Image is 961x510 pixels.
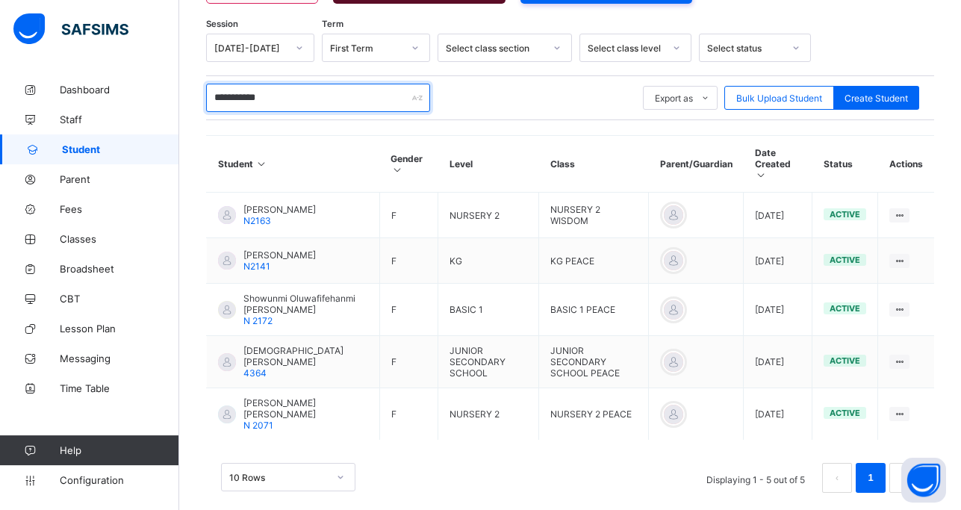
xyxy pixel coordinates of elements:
[707,43,783,54] div: Select status
[243,420,273,431] span: N 2071
[588,43,664,54] div: Select class level
[446,43,544,54] div: Select class section
[744,193,812,238] td: [DATE]
[438,193,539,238] td: NURSERY 2
[812,136,878,193] th: Status
[438,388,539,441] td: NURSERY 2
[379,238,438,284] td: F
[60,203,179,215] span: Fees
[60,173,179,185] span: Parent
[243,204,316,215] span: [PERSON_NAME]
[255,158,268,170] i: Sort in Ascending Order
[330,43,402,54] div: First Term
[744,388,812,441] td: [DATE]
[744,238,812,284] td: [DATE]
[438,238,539,284] td: KG
[379,284,438,336] td: F
[830,303,860,314] span: active
[889,463,919,493] li: 下一页
[60,474,178,486] span: Configuration
[878,136,934,193] th: Actions
[539,193,649,238] td: NURSERY 2 WISDOM
[60,84,179,96] span: Dashboard
[322,19,343,29] span: Term
[243,367,267,379] span: 4364
[243,397,368,420] span: [PERSON_NAME] [PERSON_NAME]
[438,136,539,193] th: Level
[901,458,946,503] button: Open asap
[744,336,812,388] td: [DATE]
[830,408,860,418] span: active
[60,293,179,305] span: CBT
[60,263,179,275] span: Broadsheet
[438,284,539,336] td: BASIC 1
[539,284,649,336] td: BASIC 1 PEACE
[60,233,179,245] span: Classes
[830,355,860,366] span: active
[755,170,768,181] i: Sort in Ascending Order
[243,261,270,272] span: N2141
[206,19,238,29] span: Session
[863,468,877,488] a: 1
[13,13,128,45] img: safsims
[379,193,438,238] td: F
[243,215,271,226] span: N2163
[207,136,380,193] th: Student
[845,93,908,104] span: Create Student
[822,463,852,493] button: prev page
[243,345,368,367] span: [DEMOGRAPHIC_DATA] [PERSON_NAME]
[379,336,438,388] td: F
[539,336,649,388] td: JUNIOR SECONDARY SCHOOL PEACE
[655,93,693,104] span: Export as
[889,463,919,493] button: next page
[60,113,179,125] span: Staff
[243,293,368,315] span: Showunmi Oluwafifehanmi [PERSON_NAME]
[649,136,744,193] th: Parent/Guardian
[539,136,649,193] th: Class
[744,284,812,336] td: [DATE]
[60,382,179,394] span: Time Table
[736,93,822,104] span: Bulk Upload Student
[438,336,539,388] td: JUNIOR SECONDARY SCHOOL
[60,444,178,456] span: Help
[539,238,649,284] td: KG PEACE
[830,209,860,220] span: active
[856,463,886,493] li: 1
[60,323,179,335] span: Lesson Plan
[379,388,438,441] td: F
[391,164,403,175] i: Sort in Ascending Order
[214,43,287,54] div: [DATE]-[DATE]
[830,255,860,265] span: active
[229,472,328,483] div: 10 Rows
[539,388,649,441] td: NURSERY 2 PEACE
[379,136,438,193] th: Gender
[822,463,852,493] li: 上一页
[243,315,273,326] span: N 2172
[744,136,812,193] th: Date Created
[62,143,179,155] span: Student
[60,352,179,364] span: Messaging
[243,249,316,261] span: [PERSON_NAME]
[695,463,816,493] li: Displaying 1 - 5 out of 5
